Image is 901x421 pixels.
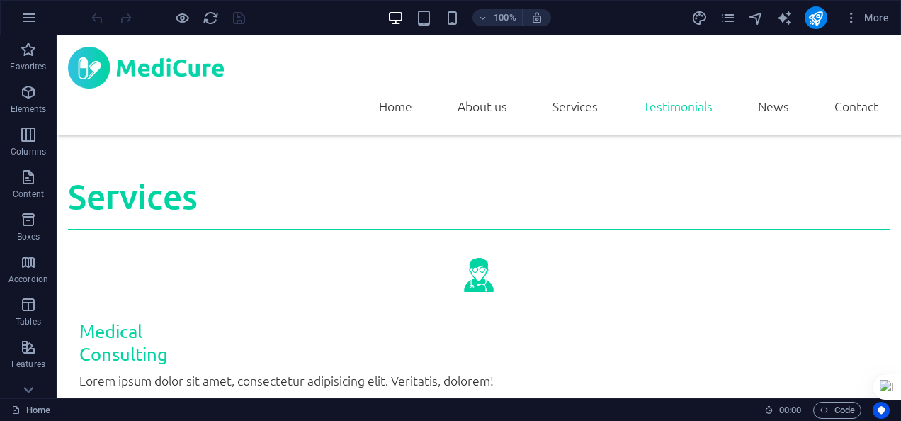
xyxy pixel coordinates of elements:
[873,402,890,419] button: Usercentrics
[720,9,737,26] button: pages
[10,61,46,72] p: Favorites
[764,402,802,419] h6: Session time
[531,11,543,24] i: On resize automatically adjust zoom level to fit chosen device.
[820,402,855,419] span: Code
[776,10,793,26] i: AI Writer
[691,9,708,26] button: design
[17,231,40,242] p: Boxes
[839,6,895,29] button: More
[691,10,708,26] i: Design (Ctrl+Alt+Y)
[805,6,827,29] button: publish
[844,11,889,25] span: More
[11,359,45,370] p: Features
[174,9,191,26] button: Click here to leave preview mode and continue editing
[472,9,523,26] button: 100%
[813,402,861,419] button: Code
[13,189,44,200] p: Content
[11,402,50,419] a: Click to cancel selection. Double-click to open Pages
[748,10,764,26] i: Navigator
[11,103,47,115] p: Elements
[494,9,516,26] h6: 100%
[202,9,219,26] button: reload
[8,274,48,285] p: Accordion
[720,10,736,26] i: Pages (Ctrl+Alt+S)
[11,146,46,157] p: Columns
[807,10,824,26] i: Publish
[779,402,801,419] span: 00 00
[16,316,41,327] p: Tables
[789,405,791,415] span: :
[748,9,765,26] button: navigator
[203,10,219,26] i: Reload page
[776,9,793,26] button: text_generator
